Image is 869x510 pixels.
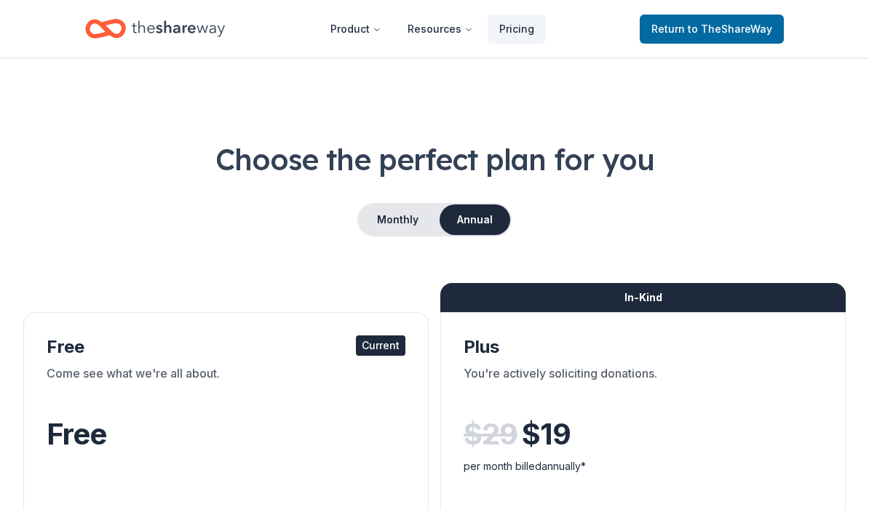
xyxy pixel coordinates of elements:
div: You're actively soliciting donations. [464,364,822,405]
span: $ 19 [522,414,571,455]
div: Come see what we're all about. [47,364,405,405]
button: Annual [440,204,510,235]
button: Resources [396,15,485,44]
button: Monthly [359,204,437,235]
button: Product [319,15,393,44]
div: In-Kind [440,283,846,312]
span: Return [651,20,772,38]
nav: Main [319,12,546,46]
a: Returnto TheShareWay [640,15,784,44]
div: per month billed annually* [464,458,822,475]
a: Pricing [488,15,546,44]
div: Free [47,335,405,359]
span: Free [47,416,106,452]
div: Current [356,335,405,356]
span: to TheShareWay [688,23,772,35]
div: Plus [464,335,822,359]
a: Home [85,12,225,46]
h1: Choose the perfect plan for you [23,139,846,180]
